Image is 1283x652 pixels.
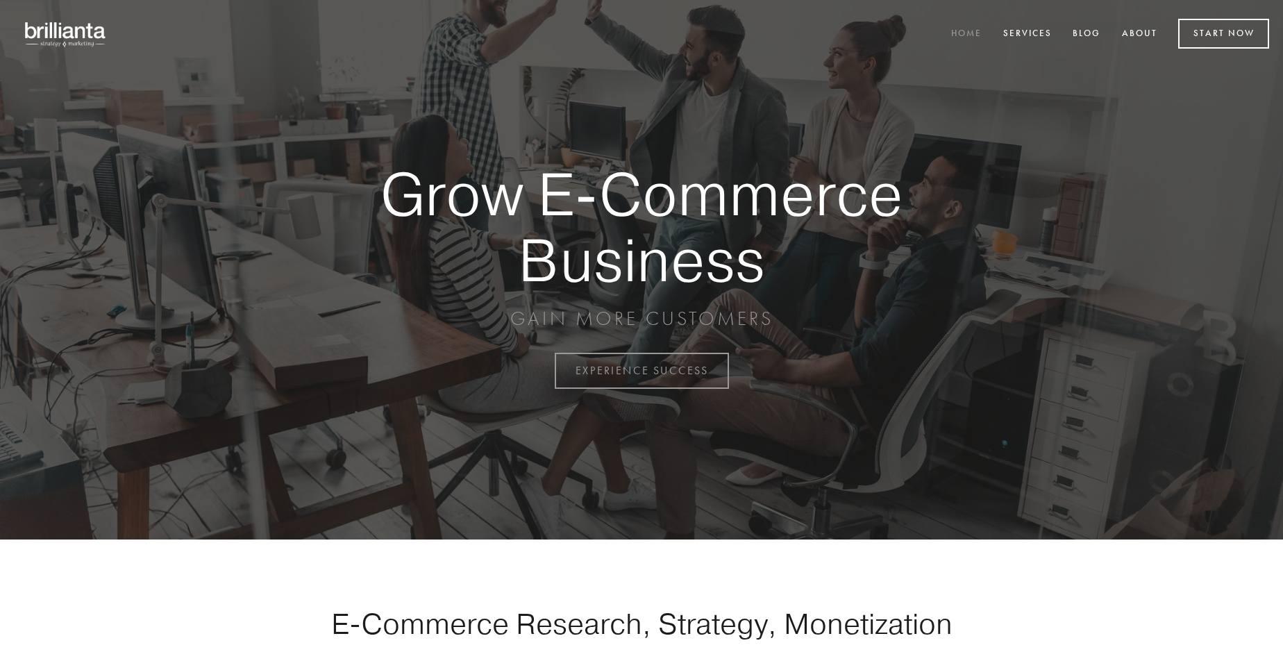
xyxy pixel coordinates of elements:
img: brillianta - research, strategy, marketing [14,14,118,54]
a: Services [994,23,1061,46]
p: GAIN MORE CUSTOMERS [332,306,951,331]
a: About [1113,23,1166,46]
a: Blog [1064,23,1109,46]
strong: Grow E-Commerce Business [332,161,951,292]
a: Start Now [1178,19,1269,49]
h1: E-Commerce Research, Strategy, Monetization [287,606,996,641]
a: Home [942,23,991,46]
a: EXPERIENCE SUCCESS [555,353,729,389]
